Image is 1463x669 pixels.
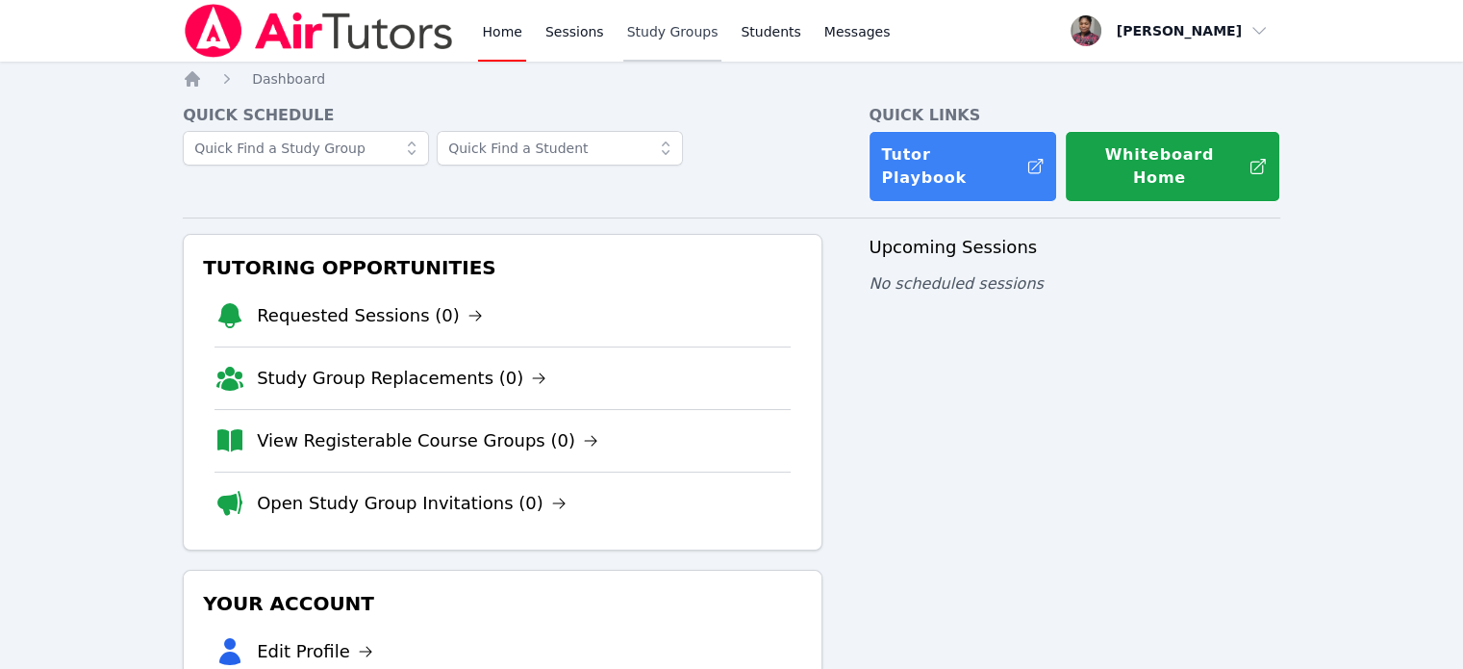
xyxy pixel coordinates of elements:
a: Tutor Playbook [869,131,1057,202]
input: Quick Find a Student [437,131,683,166]
h4: Quick Schedule [183,104,822,127]
span: No scheduled sessions [869,274,1043,293]
span: Messages [824,22,891,41]
a: Requested Sessions (0) [257,302,483,329]
a: Open Study Group Invitations (0) [257,490,567,517]
a: View Registerable Course Groups (0) [257,427,598,454]
h3: Your Account [199,586,806,621]
button: Whiteboard Home [1065,131,1280,202]
span: Dashboard [252,71,325,87]
img: Air Tutors [183,4,455,58]
h3: Upcoming Sessions [869,234,1280,261]
a: Edit Profile [257,638,373,665]
input: Quick Find a Study Group [183,131,429,166]
a: Study Group Replacements (0) [257,365,546,392]
a: Dashboard [252,69,325,89]
nav: Breadcrumb [183,69,1280,89]
h3: Tutoring Opportunities [199,250,806,285]
h4: Quick Links [869,104,1280,127]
